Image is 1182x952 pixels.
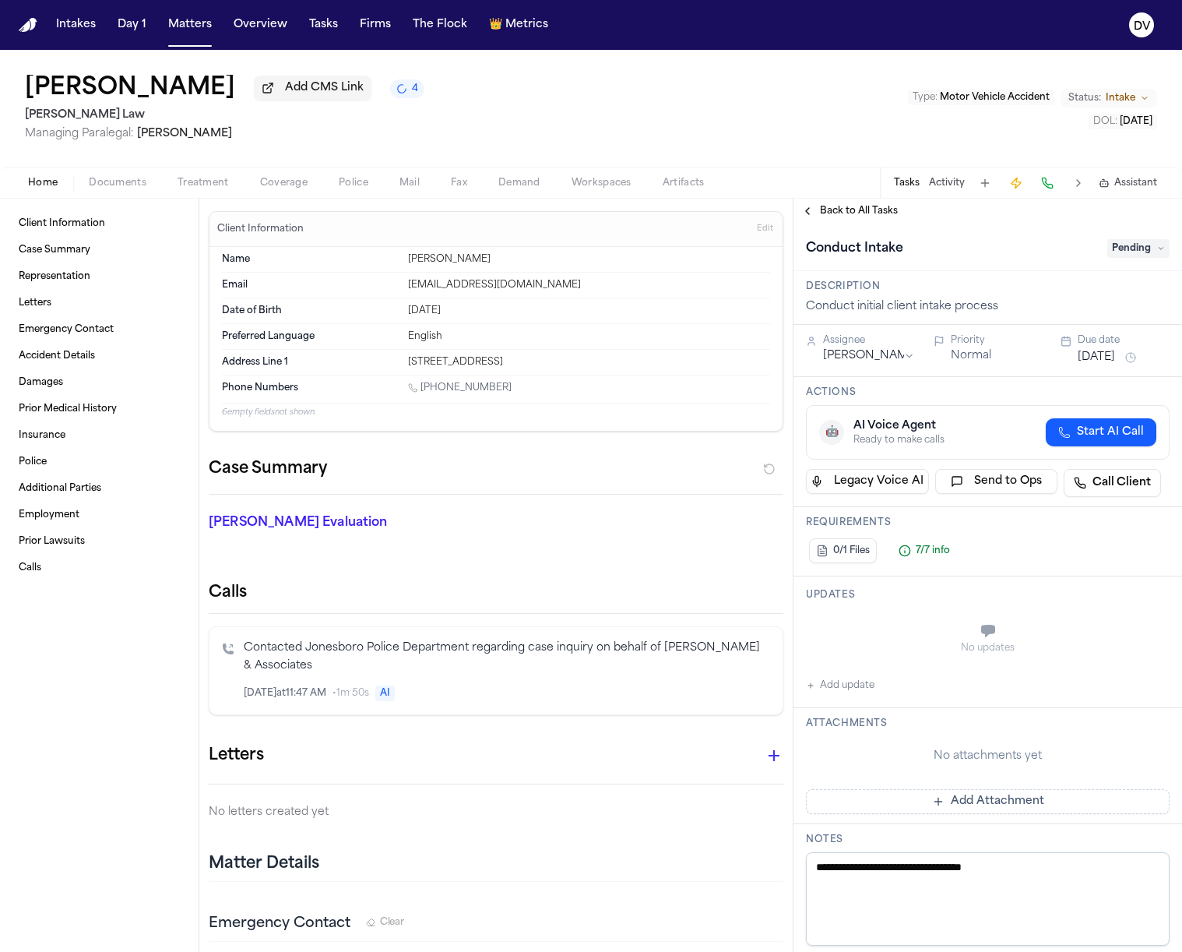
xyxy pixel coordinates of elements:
[806,676,874,695] button: Add update
[406,11,473,39] button: The Flock
[12,476,186,501] a: Additional Parties
[793,205,906,217] button: Back to All Tasks
[12,397,186,421] a: Prior Medical History
[806,386,1170,399] h3: Actions
[1046,418,1156,446] button: Start AI Call
[1064,469,1161,497] a: Call Client
[951,348,991,364] button: Normal
[244,687,326,700] span: [DATE] at 11:47 AM
[929,177,965,189] button: Activity
[809,538,877,563] button: 0/1 Files
[12,450,186,474] a: Police
[1120,117,1152,126] span: [DATE]
[806,299,1170,315] div: Conduct initial client intake process
[12,264,186,289] a: Representation
[451,177,467,189] span: Fax
[806,834,1170,846] h3: Notes
[19,270,90,283] span: Representation
[19,244,90,256] span: Case Summary
[19,535,85,548] span: Prior Lawsuits
[12,555,186,580] a: Calls
[853,418,945,434] div: AI Voice Agent
[380,916,404,929] span: Clear
[19,456,47,468] span: Police
[209,803,783,822] p: No letters created yet
[1106,92,1135,104] span: Intake
[28,177,58,189] span: Home
[19,429,65,442] span: Insurance
[222,305,399,317] dt: Date of Birth
[408,305,770,317] div: [DATE]
[412,83,418,95] span: 4
[209,457,327,481] h2: Case Summary
[1121,348,1140,367] button: Snooze task
[332,687,369,700] span: • 1m 50s
[505,17,548,33] span: Metrics
[1134,21,1151,32] text: DV
[111,11,153,39] button: Day 1
[25,75,235,103] button: Edit matter name
[25,75,235,103] h1: [PERSON_NAME]
[408,382,512,394] a: Call 1 (404) 451-1160
[408,356,770,368] div: [STREET_ADDRESS]
[1093,117,1117,126] span: DOL :
[12,502,186,527] a: Employment
[408,330,770,343] div: English
[1036,172,1058,194] button: Make a Call
[366,916,404,929] button: Clear Emergency Contact
[162,11,218,39] a: Matters
[974,172,996,194] button: Add Task
[757,224,773,234] span: Edit
[916,545,950,557] span: 7/7 info
[254,76,371,100] button: Add CMS Link
[1068,92,1101,104] span: Status:
[408,279,770,291] div: [EMAIL_ADDRESS][DOMAIN_NAME]
[222,407,770,418] p: 6 empty fields not shown.
[833,545,870,557] span: 0/1 Files
[853,434,945,446] div: Ready to make calls
[19,18,37,33] img: Finch Logo
[408,253,770,266] div: [PERSON_NAME]
[137,128,232,139] span: [PERSON_NAME]
[25,128,134,139] span: Managing Paralegal:
[1099,177,1157,189] button: Assistant
[399,177,420,189] span: Mail
[889,538,959,563] button: 7/7 info
[50,11,102,39] button: Intakes
[354,11,397,39] button: Firms
[222,382,298,394] span: Phone Numbers
[19,376,63,389] span: Damages
[19,323,114,336] span: Emergency Contact
[25,106,424,125] h2: [PERSON_NAME] Law
[222,330,399,343] dt: Preferred Language
[752,217,778,242] button: Edit
[806,718,1170,730] h3: Attachments
[800,236,909,261] h1: Conduct Intake
[19,297,51,309] span: Letters
[390,79,424,98] button: 4 active tasks
[260,177,308,189] span: Coverage
[222,253,399,266] dt: Name
[244,640,770,675] p: Contacted Jonesboro Police Department regarding case inquiry on behalf of [PERSON_NAME] & Associates
[806,589,1170,601] h3: Updates
[12,423,186,448] a: Insurance
[1078,350,1115,365] button: [DATE]
[209,743,264,768] h1: Letters
[572,177,631,189] span: Workspaces
[19,482,101,495] span: Additional Parties
[19,18,37,33] a: Home
[89,177,146,189] span: Documents
[823,334,915,347] div: Assignee
[908,90,1054,105] button: Edit Type: Motor Vehicle Accident
[227,11,294,39] button: Overview
[935,469,1058,494] button: Send to Ops
[913,93,938,102] span: Type :
[1114,177,1157,189] span: Assistant
[222,279,399,291] dt: Email
[303,11,344,39] button: Tasks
